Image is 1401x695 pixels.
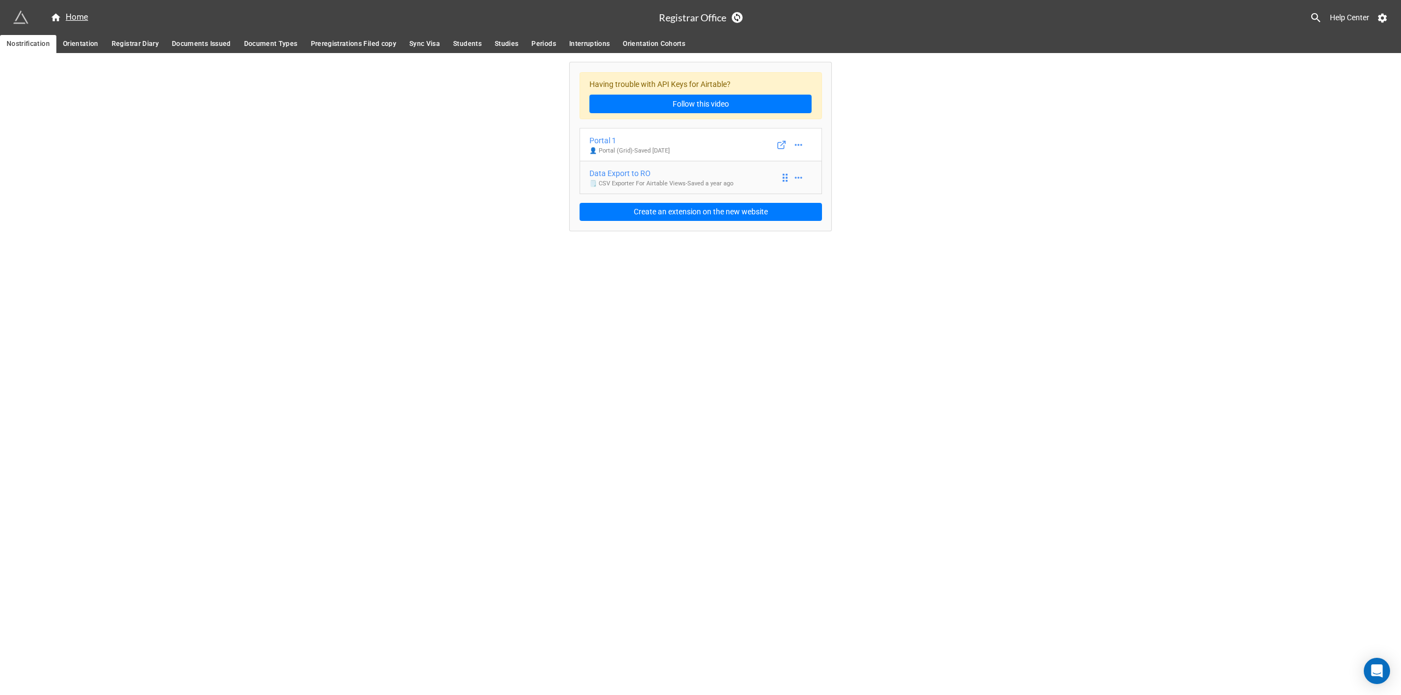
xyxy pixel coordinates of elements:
a: Sync Base Structure [732,12,743,23]
span: Students [453,38,482,50]
span: Sync Visa [409,38,440,50]
span: Periods [531,38,555,50]
button: Create an extension on the new website [580,203,822,221]
span: Documents Issued [172,38,231,50]
div: Home [50,11,88,24]
div: Having trouble with API Keys for Airtable? [580,72,822,120]
span: Interruptions [569,38,610,50]
div: Open Intercom Messenger [1364,658,1390,684]
div: Data Export to RO [589,167,733,179]
p: 👤 Portal (Grid) - Saved [DATE] [589,147,670,155]
span: Preregistrations Filed copy [311,38,396,50]
span: Registrar Diary [112,38,159,50]
h3: Registrar Office [659,13,726,22]
a: Follow this video [589,95,812,113]
span: Orientation [63,38,99,50]
span: Studies [495,38,518,50]
span: Nostrification [7,38,50,50]
img: miniextensions-icon.73ae0678.png [13,10,28,25]
a: Home [44,11,95,24]
span: Document Types [244,38,298,50]
span: Orientation Cohorts [623,38,685,50]
p: 🗒️ CSV Exporter For Airtable Views - Saved a year ago [589,179,733,188]
a: Data Export to RO🗒️ CSV Exporter For Airtable Views-Saved a year ago [580,161,822,194]
div: Portal 1 [589,135,670,147]
a: Help Center [1322,8,1377,27]
a: Portal 1👤 Portal (Grid)-Saved [DATE] [580,128,822,161]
